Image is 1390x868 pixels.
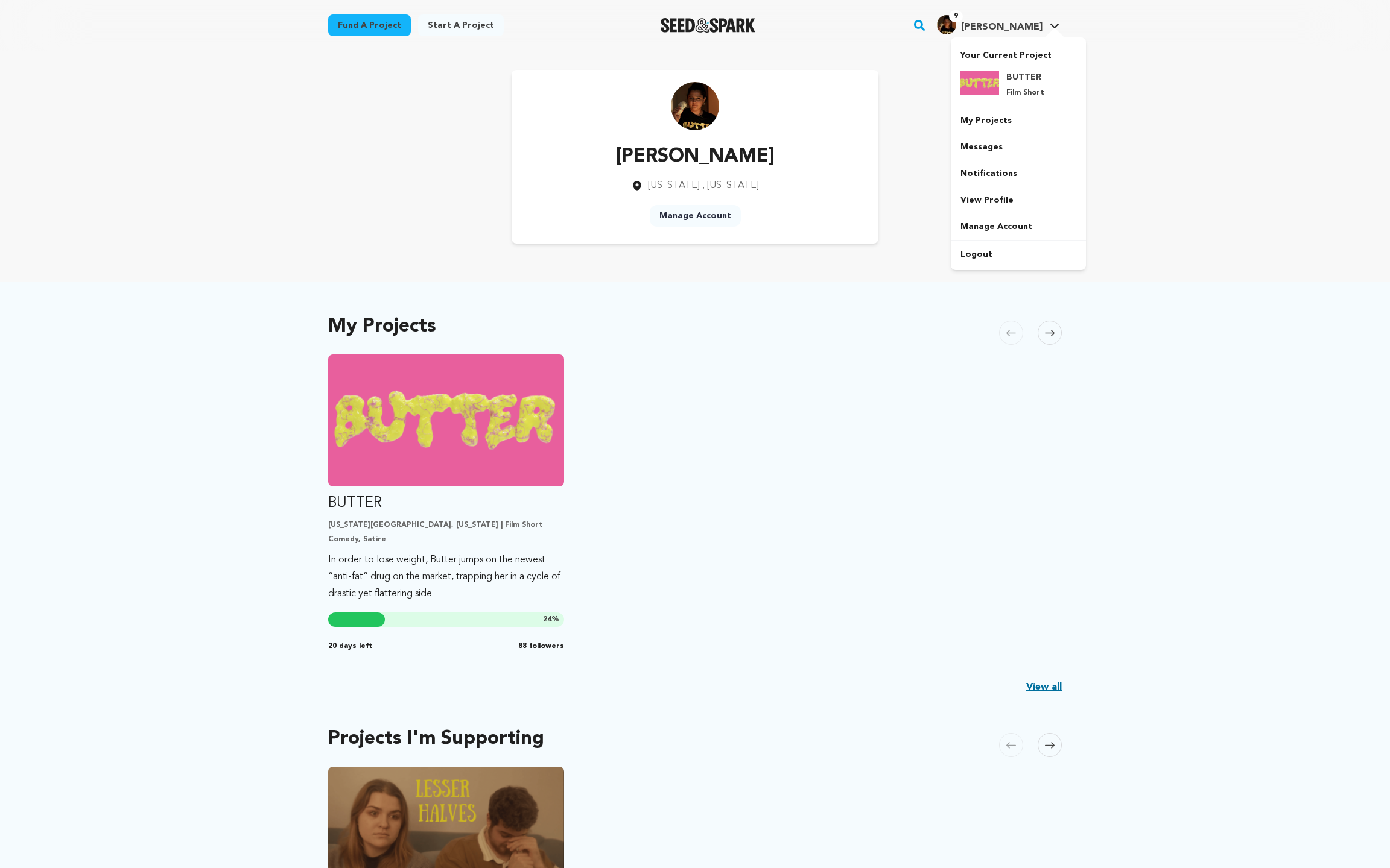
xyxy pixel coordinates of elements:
a: Fund a project [328,14,411,36]
img: Seed&Spark Logo Dark Mode [661,18,755,33]
p: Film Short [1006,88,1050,98]
a: View Profile [951,187,1086,213]
p: Comedy, Satire [328,535,564,544]
a: Messages [951,134,1086,160]
h2: Projects I'm Supporting [328,731,544,747]
span: 20 days left [328,641,373,651]
img: 752789dbaef51d21.jpg [937,15,956,34]
p: BUTTER [328,494,564,513]
p: In order to lose weight, Butter jumps on the newest “anti-fat” drug on the market, trapping her i... [328,552,564,602]
div: Priyanka K.'s Profile [937,15,1042,34]
a: My Projects [951,107,1086,134]
a: Seed&Spark Homepage [661,18,755,33]
a: Priyanka K.'s Profile [935,13,1062,34]
h4: BUTTER [1006,71,1050,83]
span: , [US_STATE] [702,181,759,190]
span: 24 [543,616,551,623]
a: Manage Account [650,205,741,227]
a: Notifications [951,160,1086,187]
h2: My Projects [328,318,436,335]
a: Logout [951,241,1086,268]
span: 9 [949,10,963,22]
span: [PERSON_NAME] [961,22,1042,32]
a: Fund BUTTER [328,354,564,602]
img: https://seedandspark-static.s3.us-east-2.amazonaws.com/images/User/002/278/185/medium/752789dbaef... [671,82,719,130]
span: [US_STATE] [648,181,700,190]
span: Priyanka K.'s Profile [935,13,1062,38]
img: 75865aaeba513e92.png [960,71,999,95]
p: Your Current Project [960,45,1076,61]
span: % [543,615,559,624]
p: [US_STATE][GEOGRAPHIC_DATA], [US_STATE] | Film Short [328,520,564,530]
span: 88 followers [518,641,564,651]
a: Start a project [418,14,504,36]
a: Manage Account [951,213,1086,240]
a: View all [1026,680,1062,694]
a: Your Current Project BUTTER Film Short [960,45,1076,107]
p: [PERSON_NAME] [616,142,775,171]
